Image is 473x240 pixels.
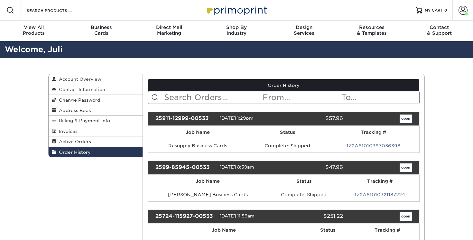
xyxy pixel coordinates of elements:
[148,188,268,201] td: [PERSON_NAME] Business Cards
[151,163,219,172] div: 2599-85945-00533
[425,8,443,13] span: MY CART
[203,24,270,36] div: Industry
[219,213,255,218] span: [DATE] 11:59am
[151,212,219,221] div: 25724-115927-00533
[270,24,338,36] div: Services
[56,108,91,113] span: Address Book
[203,21,270,41] a: Shop ByIndustry
[135,24,203,30] span: Direct Mail
[204,3,269,17] img: Primoprint
[248,126,328,139] th: Status
[279,212,348,221] div: $251.22
[148,139,248,152] td: Resupply Business Cards
[148,224,300,237] th: Job Name
[262,91,340,104] input: From...
[405,24,473,36] div: & Support
[148,79,420,91] a: Order History
[341,91,419,104] input: To...
[356,224,419,237] th: Tracking #
[268,188,340,201] td: Complete: Shipped
[279,115,348,123] div: $57.96
[405,21,473,41] a: Contact& Support
[49,74,143,84] a: Account Overview
[151,115,219,123] div: 25911-12999-00533
[148,126,248,139] th: Job Name
[347,143,400,148] a: 1Z2A61010397036398
[338,21,405,41] a: Resources& Templates
[355,192,405,197] a: 1Z2A61010321187224
[203,24,270,30] span: Shop By
[135,21,203,41] a: Direct MailMarketing
[135,24,203,36] div: Marketing
[56,139,91,144] span: Active Orders
[400,115,412,123] a: open
[219,115,254,121] span: [DATE] 1:29pm
[56,129,78,134] span: Invoices
[248,139,328,152] td: Complete: Shipped
[56,150,91,155] span: Order History
[400,212,412,221] a: open
[444,8,447,13] span: 0
[163,91,262,104] input: Search Orders...
[400,163,412,172] a: open
[219,164,254,170] span: [DATE] 8:59am
[49,115,143,126] a: Billing & Payment Info
[49,84,143,95] a: Contact Information
[270,24,338,30] span: Design
[405,24,473,30] span: Contact
[279,163,348,172] div: $47.96
[49,105,143,115] a: Address Book
[338,24,405,36] div: & Templates
[56,118,110,123] span: Billing & Payment Info
[56,87,105,92] span: Contact Information
[68,21,135,41] a: BusinessCards
[49,136,143,147] a: Active Orders
[49,95,143,105] a: Change Password
[327,126,419,139] th: Tracking #
[300,224,356,237] th: Status
[148,175,268,188] th: Job Name
[56,77,101,82] span: Account Overview
[49,126,143,136] a: Invoices
[49,147,143,157] a: Order History
[56,97,100,103] span: Change Password
[26,6,89,14] input: SEARCH PRODUCTS.....
[270,21,338,41] a: DesignServices
[338,24,405,30] span: Resources
[268,175,340,188] th: Status
[68,24,135,30] span: Business
[340,175,419,188] th: Tracking #
[68,24,135,36] div: Cards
